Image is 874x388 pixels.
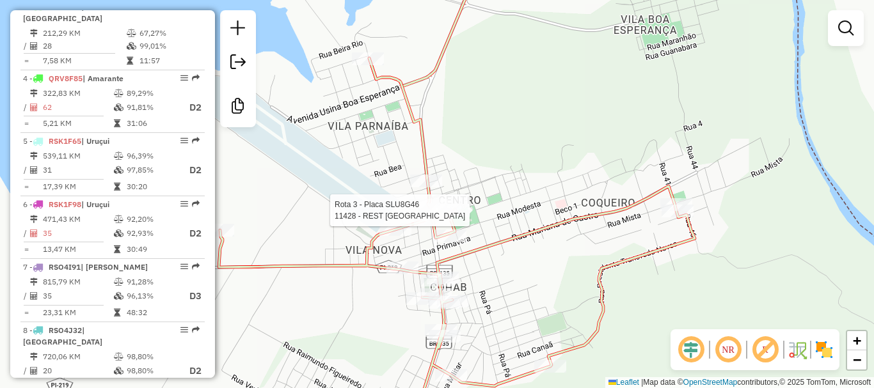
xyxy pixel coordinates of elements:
td: 31:06 [126,117,177,130]
a: Nova sessão e pesquisa [225,15,251,44]
i: Distância Total [30,89,38,97]
a: OpenStreetMap [683,378,738,387]
td: / [23,100,29,116]
td: 35 [42,288,113,304]
i: % de utilização do peso [114,215,123,223]
em: Opções [180,137,188,144]
td: 322,83 KM [42,87,113,100]
i: % de utilização do peso [114,152,123,160]
td: / [23,226,29,242]
span: | [PERSON_NAME] [81,262,148,272]
td: 23,31 KM [42,306,113,319]
td: 98,80% [126,350,177,363]
i: Tempo total em rota [127,57,133,65]
td: = [23,180,29,193]
em: Rota exportada [192,200,200,208]
span: + [853,332,861,348]
td: 96,13% [126,288,177,304]
td: 92,93% [126,226,177,242]
td: / [23,363,29,379]
td: = [23,306,29,319]
i: Tempo total em rota [114,120,120,127]
td: 471,43 KM [42,213,113,226]
i: Tempo total em rota [114,245,120,253]
i: Total de Atividades [30,104,38,111]
span: | Uruçui [81,136,109,146]
td: 30:20 [126,180,177,193]
td: / [23,288,29,304]
span: 7 - [23,262,148,272]
span: RSK1F98 [49,199,81,209]
i: Distância Total [30,353,38,361]
i: Total de Atividades [30,166,38,174]
td: 815,79 KM [42,275,113,288]
span: SLU8G46 [49,2,81,12]
td: 30:49 [126,243,177,256]
i: Distância Total [30,215,38,223]
span: 5 - [23,136,109,146]
em: Opções [180,326,188,334]
i: % de utilização do peso [114,353,123,361]
td: 20 [42,363,113,379]
span: 6 - [23,199,109,209]
td: = [23,54,29,67]
i: Total de Atividades [30,42,38,50]
span: RSO4J32 [49,325,82,335]
div: Map data © contributors,© 2025 TomTom, Microsoft [605,377,874,388]
td: 91,81% [126,100,177,116]
i: Distância Total [30,152,38,160]
td: 11:57 [139,54,200,67]
td: 31 [42,162,113,178]
span: | Amarante [83,74,123,83]
td: 28 [42,40,126,52]
td: 35 [42,226,113,242]
a: Zoom in [847,331,866,350]
i: Distância Total [30,278,38,286]
a: Leaflet [608,378,639,387]
span: QRV8F85 [49,74,83,83]
td: 5,21 KM [42,117,113,130]
i: Tempo total em rota [114,309,120,316]
td: 92,20% [126,213,177,226]
td: 91,28% [126,275,177,288]
em: Opções [180,263,188,270]
td: = [23,117,29,130]
span: − [853,352,861,368]
span: | [641,378,643,387]
p: D2 [179,100,202,115]
a: Criar modelo [225,93,251,122]
i: % de utilização do peso [127,29,136,37]
i: % de utilização do peso [114,89,123,97]
td: 539,11 KM [42,150,113,162]
i: % de utilização do peso [114,278,123,286]
a: Exibir filtros [833,15,859,41]
i: % de utilização da cubagem [114,104,123,111]
td: 62 [42,100,113,116]
td: 97,85% [126,162,177,178]
i: % de utilização da cubagem [127,42,136,50]
p: D3 [179,289,202,304]
td: 212,29 KM [42,27,126,40]
td: 13,47 KM [42,243,113,256]
span: | [GEOGRAPHIC_DATA] [23,325,102,346]
td: / [23,40,29,52]
p: D2 [179,163,202,178]
em: Rota exportada [192,74,200,82]
td: 720,06 KM [42,350,113,363]
span: 4 - [23,74,123,83]
img: Fluxo de ruas [787,339,807,360]
span: Ocultar NR [713,334,743,365]
em: Opções [180,74,188,82]
span: 3 - [23,2,102,23]
i: % de utilização da cubagem [114,229,123,237]
em: Rota exportada [192,326,200,334]
i: Total de Atividades [30,229,38,237]
p: D2 [179,364,202,378]
td: 67,27% [139,27,200,40]
td: = [23,243,29,256]
p: D2 [179,226,202,241]
em: Rota exportada [192,137,200,144]
em: Opções [180,200,188,208]
td: 99,01% [139,40,200,52]
span: RSO4I91 [49,262,81,272]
